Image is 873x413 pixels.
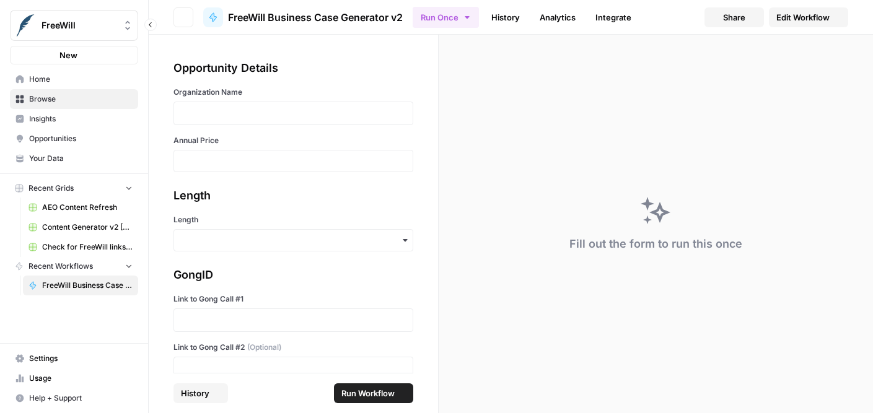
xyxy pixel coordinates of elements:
span: Settings [29,353,133,364]
a: Opportunities [10,129,138,149]
span: Recent Workflows [29,261,93,272]
div: Opportunity Details [173,59,413,77]
div: Fill out the form to run this once [569,235,742,253]
button: New [10,46,138,64]
button: Workspace: FreeWill [10,10,138,41]
button: Run Once [413,7,479,28]
span: Your Data [29,153,133,164]
button: Recent Workflows [10,257,138,276]
span: Recent Grids [29,183,74,194]
span: Insights [29,113,133,124]
span: (Optional) [247,342,281,353]
a: Analytics [532,7,583,27]
label: Link to Gong Call #1 [173,293,413,305]
a: Settings [10,349,138,368]
span: Home [29,74,133,85]
a: Browse [10,89,138,109]
a: Check for FreeWill links on partner's external website [23,237,138,257]
span: Content Generator v2 [DRAFT] Test [42,222,133,233]
div: GongID [173,266,413,284]
span: Help + Support [29,393,133,404]
a: Insights [10,109,138,129]
a: Edit Workflow [769,7,848,27]
label: Annual Price [173,135,413,146]
a: History [484,7,527,27]
span: History [181,387,209,399]
span: Check for FreeWill links on partner's external website [42,241,133,253]
button: Recent Grids [10,179,138,198]
label: Length [173,214,413,225]
div: Length [173,187,413,204]
button: Help + Support [10,388,138,408]
a: Usage [10,368,138,388]
a: Home [10,69,138,89]
span: New [59,49,77,61]
span: Run Workflow [341,387,395,399]
span: FreeWill [42,19,116,32]
img: FreeWill Logo [14,14,37,37]
label: Organization Name [173,87,413,98]
span: FreeWill Business Case Generator v2 [228,10,403,25]
span: Edit Workflow [776,11,830,24]
span: Share [723,11,745,24]
button: Share [704,7,764,27]
span: Browse [29,93,133,105]
a: Integrate [588,7,639,27]
a: FreeWill Business Case Generator v2 [203,7,403,27]
a: AEO Content Refresh [23,198,138,217]
a: Your Data [10,149,138,168]
label: Link to Gong Call #2 [173,342,413,353]
span: AEO Content Refresh [42,202,133,213]
span: Opportunities [29,133,133,144]
a: FreeWill Business Case Generator v2 [23,276,138,295]
button: Run Workflow [334,383,413,403]
span: FreeWill Business Case Generator v2 [42,280,133,291]
a: Content Generator v2 [DRAFT] Test [23,217,138,237]
span: Usage [29,373,133,384]
button: History [173,383,228,403]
